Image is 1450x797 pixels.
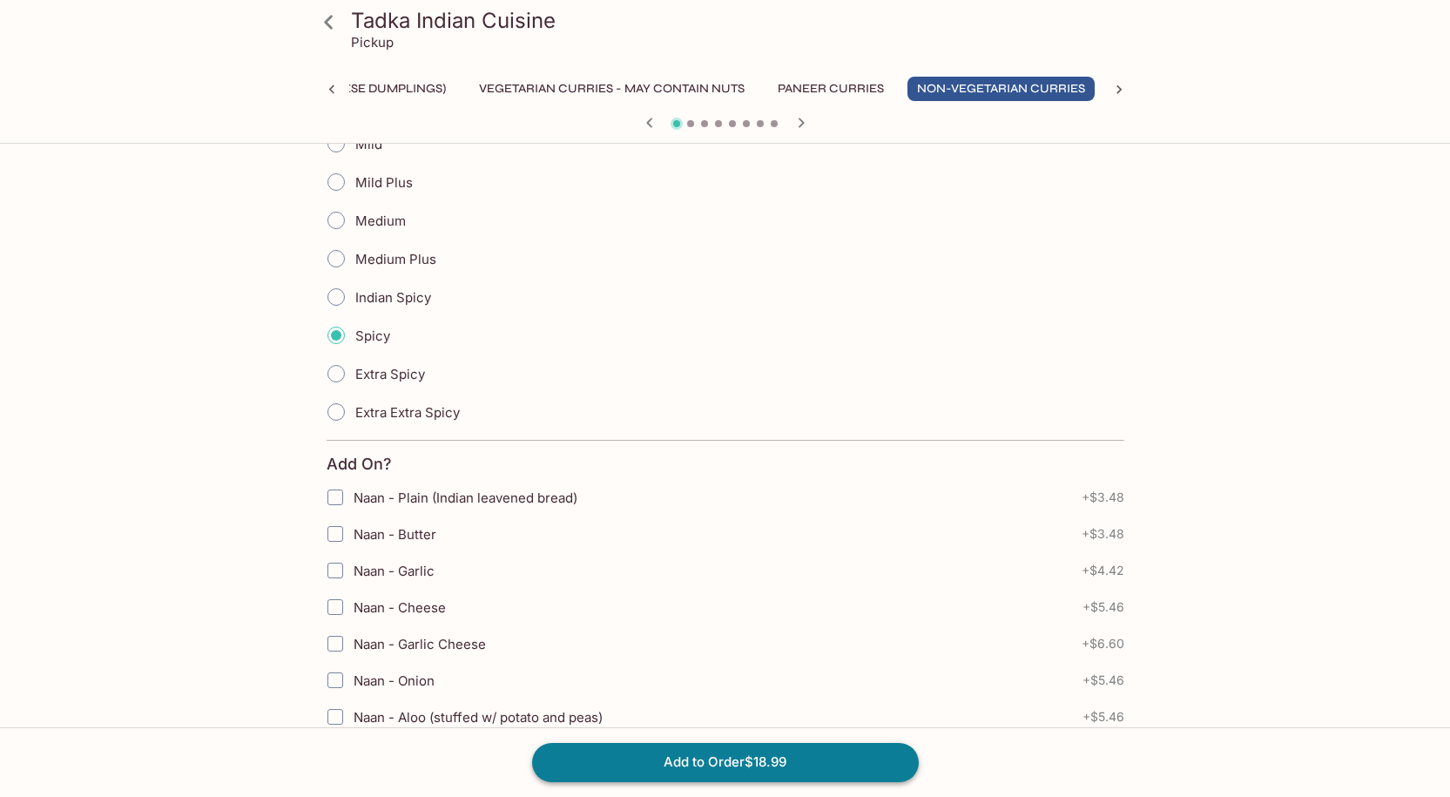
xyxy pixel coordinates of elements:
span: Mild [355,136,382,152]
span: Naan - Plain (Indian leavened bread) [354,490,577,506]
span: Naan - Aloo (stuffed w/ potato and peas) [354,709,603,726]
span: + $6.60 [1082,637,1124,651]
span: Naan - Cheese [354,599,446,616]
span: Naan - Butter [354,526,436,543]
h4: Add On? [327,455,392,474]
span: Medium Plus [355,251,436,267]
span: + $5.46 [1082,710,1124,724]
span: Indian Spicy [355,289,431,306]
span: Extra Extra Spicy [355,404,460,421]
span: Naan - Garlic [354,563,435,579]
span: Naan - Garlic Cheese [354,636,486,652]
span: + $5.46 [1082,600,1124,614]
span: Medium [355,213,406,229]
span: + $3.48 [1082,527,1124,541]
button: Add to Order$18.99 [532,743,919,781]
h3: Tadka Indian Cuisine [351,7,1130,34]
span: + $4.42 [1082,564,1124,577]
p: Pickup [351,34,394,51]
button: Non-Vegetarian Curries [907,77,1095,101]
span: + $5.46 [1082,673,1124,687]
button: Paneer Curries [768,77,894,101]
button: Vegetarian Curries - may contain nuts [469,77,754,101]
span: Spicy [355,328,390,344]
span: Naan - Onion [354,672,435,689]
span: + $3.48 [1082,490,1124,504]
span: Extra Spicy [355,366,425,382]
span: Mild Plus [355,174,413,191]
